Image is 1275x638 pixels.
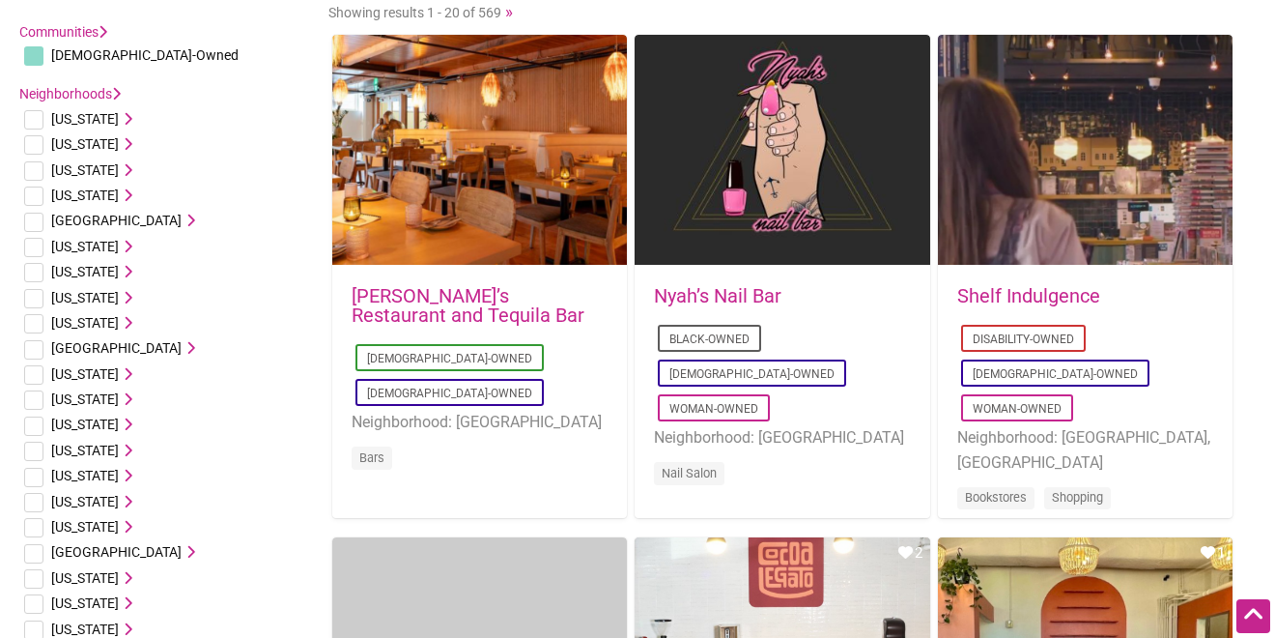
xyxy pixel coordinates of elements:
[669,402,758,416] a: Woman-Owned
[51,213,182,228] span: [GEOGRAPHIC_DATA]
[367,387,532,400] a: [DEMOGRAPHIC_DATA]-Owned
[669,333,750,346] a: Black-Owned
[51,468,119,483] span: [US_STATE]
[352,410,608,435] li: Neighborhood: [GEOGRAPHIC_DATA]
[51,315,119,331] span: [US_STATE]
[51,111,119,127] span: [US_STATE]
[328,5,501,20] span: Showing results 1 - 20 of 569
[51,519,119,535] span: [US_STATE]
[51,443,119,458] span: [US_STATE]
[51,622,119,637] span: [US_STATE]
[352,284,584,327] a: [PERSON_NAME]’s Restaurant and Tequila Bar
[51,366,119,382] span: [US_STATE]
[1052,490,1103,505] a: Shopping
[957,425,1213,475] li: Neighborhood: [GEOGRAPHIC_DATA], [GEOGRAPHIC_DATA]
[51,544,182,560] span: [GEOGRAPHIC_DATA]
[19,86,121,101] a: Neighborhoods
[51,290,119,305] span: [US_STATE]
[51,264,119,279] span: [US_STATE]
[51,162,119,178] span: [US_STATE]
[505,2,513,21] a: »
[51,570,119,586] span: [US_STATE]
[654,425,910,450] li: Neighborhood: [GEOGRAPHIC_DATA]
[1236,599,1270,633] div: Scroll Back to Top
[51,239,119,254] span: [US_STATE]
[973,402,1062,416] a: Woman-Owned
[51,391,119,407] span: [US_STATE]
[973,367,1138,381] a: [DEMOGRAPHIC_DATA]-Owned
[51,136,119,152] span: [US_STATE]
[19,24,107,40] a: Communities
[51,494,119,509] span: [US_STATE]
[51,417,119,432] span: [US_STATE]
[51,188,119,203] span: [US_STATE]
[51,47,239,63] span: [DEMOGRAPHIC_DATA]-Owned
[965,490,1027,505] a: Bookstores
[51,595,119,611] span: [US_STATE]
[669,367,835,381] a: [DEMOGRAPHIC_DATA]-Owned
[957,284,1100,307] a: Shelf Indulgence
[973,333,1074,346] a: Disability-Owned
[662,466,717,480] a: Nail Salon
[51,340,182,356] span: [GEOGRAPHIC_DATA]
[367,352,532,365] a: [DEMOGRAPHIC_DATA]-Owned
[359,450,384,465] a: Bars
[654,284,781,307] a: Nyah’s Nail Bar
